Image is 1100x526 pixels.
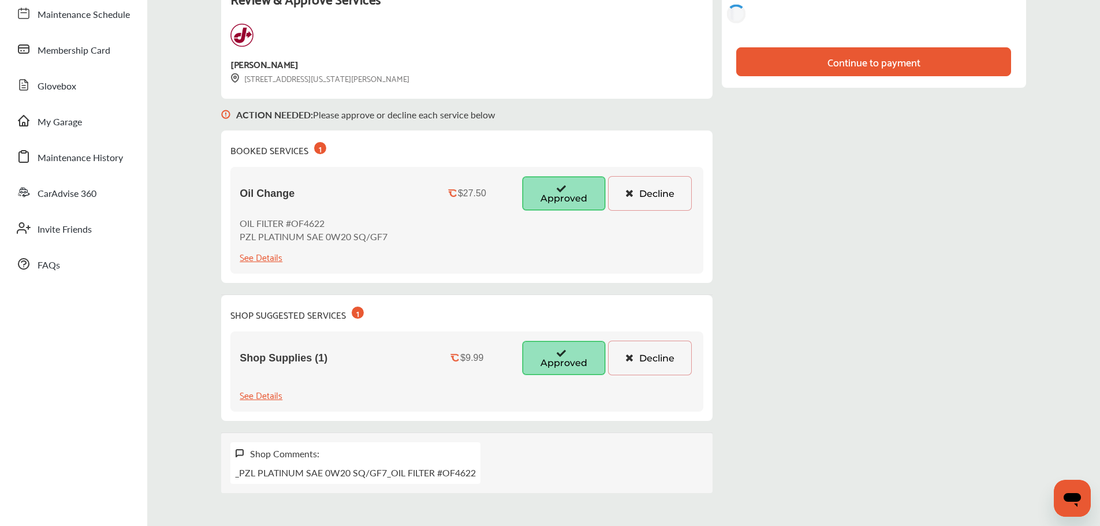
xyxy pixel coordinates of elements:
[314,142,326,154] div: 1
[10,106,136,136] a: My Garage
[236,108,495,121] p: Please approve or decline each service below
[10,249,136,279] a: FAQs
[1054,480,1091,517] iframe: Button to launch messaging window
[38,8,130,23] span: Maintenance Schedule
[10,70,136,100] a: Glovebox
[250,447,319,460] div: Shop Comments:
[230,304,364,322] div: SHOP SUGGESTED SERVICES
[38,79,76,94] span: Glovebox
[522,176,606,211] button: Approved
[38,186,96,202] span: CarAdvise 360
[460,353,483,363] div: $9.99
[522,341,606,375] button: Approved
[236,108,313,121] b: ACTION NEEDED :
[38,115,82,130] span: My Garage
[38,151,123,166] span: Maintenance History
[608,341,692,375] button: Decline
[10,213,136,243] a: Invite Friends
[240,249,282,264] div: See Details
[827,56,920,68] div: Continue to payment
[240,387,282,402] div: See Details
[240,230,387,243] p: PZL PLATINUM SAE 0W20 SQ/GF7
[240,217,387,230] p: OIL FILTER #OF4622
[240,188,294,200] span: Oil Change
[235,466,476,479] p: _PZL PLATINUM SAE 0W20 SQ/GF7_OIL FILTER #OF4622
[608,176,692,211] button: Decline
[230,73,240,83] img: svg+xml;base64,PHN2ZyB3aWR0aD0iMTYiIGhlaWdodD0iMTciIHZpZXdCb3g9IjAgMCAxNiAxNyIgZmlsbD0ibm9uZSIgeG...
[235,449,244,458] img: svg+xml;base64,PHN2ZyB3aWR0aD0iMTYiIGhlaWdodD0iMTciIHZpZXdCb3g9IjAgMCAxNiAxNyIgZmlsbD0ibm9uZSIgeG...
[352,307,364,319] div: 1
[38,258,60,273] span: FAQs
[230,72,409,85] div: [STREET_ADDRESS][US_STATE][PERSON_NAME]
[230,56,298,72] div: [PERSON_NAME]
[230,24,253,47] img: logo-jiffylube.png
[458,188,486,199] div: $27.50
[221,99,230,130] img: svg+xml;base64,PHN2ZyB3aWR0aD0iMTYiIGhlaWdodD0iMTciIHZpZXdCb3g9IjAgMCAxNiAxNyIgZmlsbD0ibm9uZSIgeG...
[10,34,136,64] a: Membership Card
[10,177,136,207] a: CarAdvise 360
[230,140,326,158] div: BOOKED SERVICES
[38,43,110,58] span: Membership Card
[10,141,136,171] a: Maintenance History
[38,222,92,237] span: Invite Friends
[240,352,327,364] span: Shop Supplies (1)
